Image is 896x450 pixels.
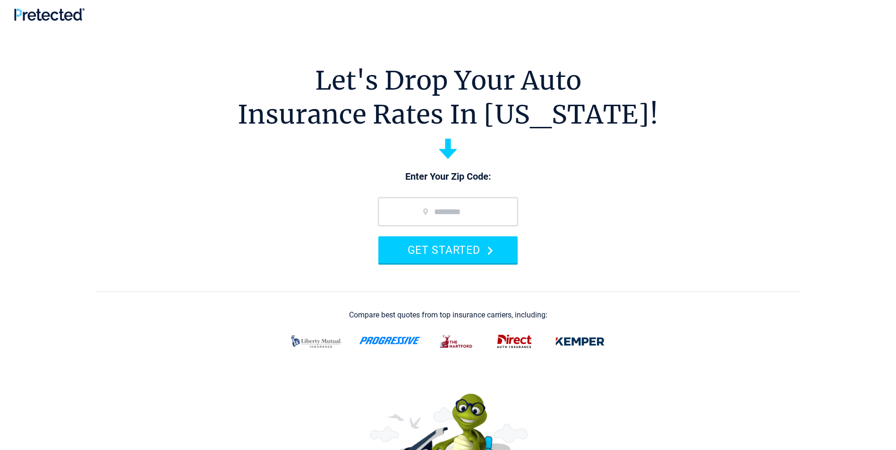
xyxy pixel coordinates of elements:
[434,329,480,354] img: thehartford
[349,311,547,319] div: Compare best quotes from top insurance carriers, including:
[378,198,518,226] input: zip code
[378,236,518,263] button: GET STARTED
[549,329,611,354] img: kemper
[285,329,348,354] img: liberty
[369,170,527,183] p: Enter Your Zip Code:
[14,8,85,21] img: Pretected Logo
[491,329,538,354] img: direct
[359,337,422,344] img: progressive
[238,64,658,132] h1: Let's Drop Your Auto Insurance Rates In [US_STATE]!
